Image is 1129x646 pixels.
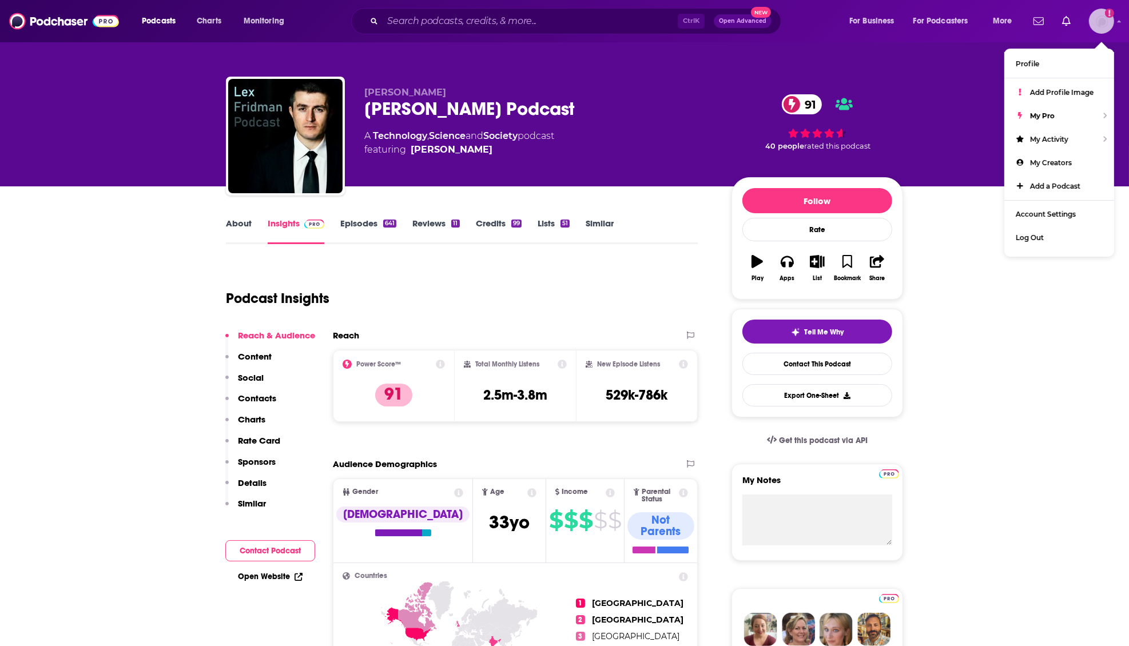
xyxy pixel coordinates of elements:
[1004,202,1114,226] a: Account Settings
[782,94,822,114] a: 91
[751,7,772,18] span: New
[742,218,892,241] div: Rate
[383,220,396,228] div: 641
[678,14,705,29] span: Ctrl K
[451,220,459,228] div: 11
[780,275,795,282] div: Apps
[238,393,276,404] p: Contacts
[642,488,677,503] span: Parental Status
[304,220,324,229] img: Podchaser Pro
[333,330,359,341] h2: Reach
[340,218,396,244] a: Episodes641
[238,372,264,383] p: Social
[466,130,483,141] span: and
[752,275,764,282] div: Play
[742,248,772,289] button: Play
[1030,135,1068,143] span: My Activity
[226,218,252,244] a: About
[985,12,1027,30] button: open menu
[189,12,228,30] a: Charts
[429,130,466,141] a: Science
[592,615,683,625] span: [GEOGRAPHIC_DATA]
[225,393,276,414] button: Contacts
[142,13,176,29] span: Podcasts
[226,290,329,307] h1: Podcast Insights
[228,79,343,193] img: Lex Fridman Podcast
[225,477,267,499] button: Details
[1004,52,1114,75] a: Profile
[1004,151,1114,174] a: My Creators
[1016,233,1044,242] span: Log Out
[538,218,570,244] a: Lists51
[1030,182,1080,190] span: Add a Podcast
[742,188,892,213] button: Follow
[742,384,892,406] button: Export One-Sheet
[383,12,678,30] input: Search podcasts, credits, & more...
[862,248,892,289] button: Share
[564,511,578,529] span: $
[1016,210,1076,218] span: Account Settings
[511,220,522,228] div: 99
[333,458,437,469] h2: Audience Demographics
[225,498,266,519] button: Similar
[758,426,877,454] a: Get this podcast via API
[579,511,593,529] span: $
[476,218,522,244] a: Credits99
[592,598,683,608] span: [GEOGRAPHIC_DATA]
[268,218,324,244] a: InsightsPodchaser Pro
[1030,88,1094,97] span: Add Profile Image
[355,572,387,580] span: Countries
[594,511,607,529] span: $
[879,592,899,603] a: Pro website
[490,488,504,496] span: Age
[782,613,815,646] img: Barbara Profile
[869,275,885,282] div: Share
[627,512,694,540] div: Not Parents
[238,351,272,362] p: Content
[364,129,554,157] div: A podcast
[592,631,679,641] span: [GEOGRAPHIC_DATA]
[813,275,822,282] div: List
[742,320,892,344] button: tell me why sparkleTell Me Why
[489,511,530,533] span: 33 yo
[1089,9,1114,34] span: Logged in as WE_Broadcast
[364,87,446,98] span: [PERSON_NAME]
[742,474,892,495] label: My Notes
[1089,9,1114,34] img: User Profile
[238,456,276,467] p: Sponsors
[475,360,540,368] h2: Total Monthly Listens
[772,248,802,289] button: Apps
[849,13,895,29] span: For Business
[1105,9,1114,18] svg: Add a profile image
[364,143,554,157] span: featuring
[236,12,299,30] button: open menu
[1016,59,1039,68] span: Profile
[1004,49,1114,257] ul: Show profile menu
[719,18,766,24] span: Open Advanced
[1030,111,1055,120] span: My Pro
[913,13,968,29] span: For Podcasters
[606,386,668,404] h3: 529k-786k
[766,142,805,150] span: 40 people
[779,436,868,445] span: Get this podcast via API
[238,572,303,581] a: Open Website
[238,498,266,509] p: Similar
[1089,9,1114,34] button: Show profile menu
[608,511,621,529] span: $
[197,13,221,29] span: Charts
[225,456,276,477] button: Sponsors
[238,477,267,488] p: Details
[805,328,844,337] span: Tell Me Why
[134,12,190,30] button: open menu
[238,435,280,446] p: Rate Card
[375,384,412,406] p: 91
[742,353,892,375] a: Contact This Podcast
[238,414,265,425] p: Charts
[483,130,518,141] a: Society
[244,13,284,29] span: Monitoring
[362,8,792,34] div: Search podcasts, credits, & more...
[586,218,614,244] a: Similar
[879,594,899,603] img: Podchaser Pro
[993,13,1012,29] span: More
